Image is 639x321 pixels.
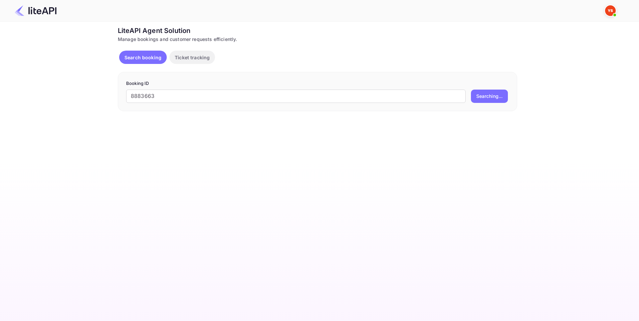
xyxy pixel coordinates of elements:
img: Yandex Support [605,5,616,16]
div: LiteAPI Agent Solution [118,26,517,36]
p: Search booking [124,54,161,61]
p: Booking ID [126,80,509,87]
button: Searching... [471,90,508,103]
p: Ticket tracking [175,54,210,61]
input: Enter Booking ID (e.g., 63782194) [126,90,466,103]
div: Manage bookings and customer requests efficiently. [118,36,517,43]
img: LiteAPI Logo [15,5,57,16]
